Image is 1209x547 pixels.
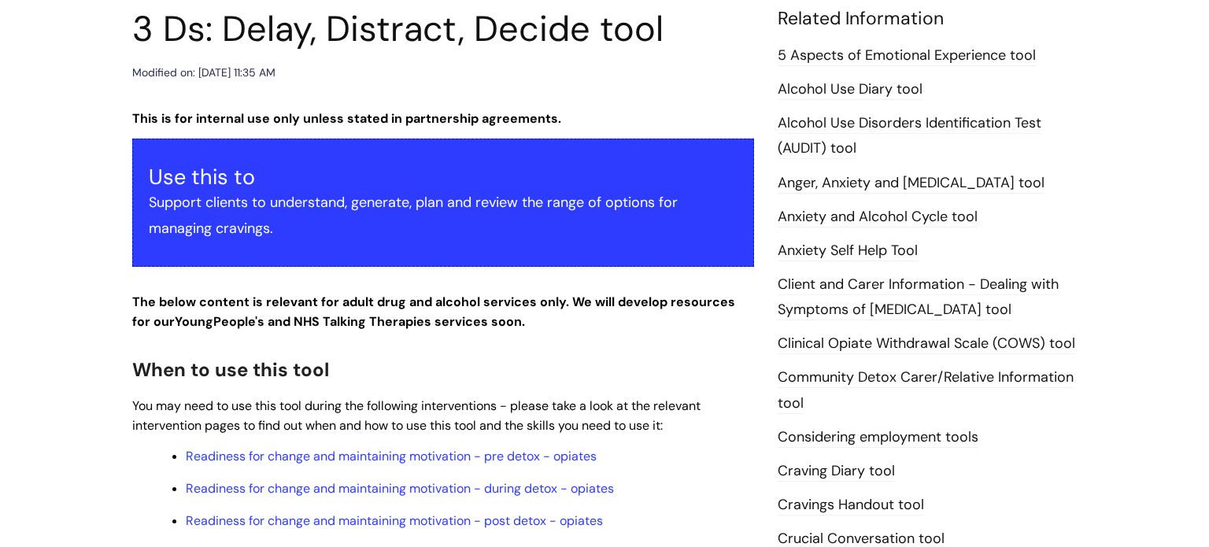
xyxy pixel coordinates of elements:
strong: The below content is relevant for adult drug and alcohol services only. We will develop resources... [132,294,735,330]
a: Clinical Opiate Withdrawal Scale (COWS) tool [778,334,1075,354]
a: 5 Aspects of Emotional Experience tool [778,46,1036,66]
h1: 3 Ds: Delay, Distract, Decide tool [132,8,754,50]
a: Anger, Anxiety and [MEDICAL_DATA] tool [778,173,1044,194]
a: Cravings Handout tool [778,495,924,516]
strong: People's [213,313,264,330]
a: Readiness for change and maintaining motivation - pre detox - opiates [186,448,597,464]
a: Client and Carer Information - Dealing with Symptoms of [MEDICAL_DATA] tool [778,275,1059,320]
a: Anxiety and Alcohol Cycle tool [778,207,978,227]
h4: Related Information [778,8,1077,30]
a: Considering employment tools [778,427,978,448]
a: Alcohol Use Disorders Identification Test (AUDIT) tool [778,113,1041,159]
a: Craving Diary tool [778,461,895,482]
span: You may need to use this tool during the following interventions - please take a look at the rele... [132,397,701,434]
a: Community Detox Carer/Relative Information tool [778,368,1074,413]
a: Readiness for change and maintaining motivation - post detox - opiates [186,512,603,529]
div: Modified on: [DATE] 11:35 AM [132,63,275,83]
h3: Use this to [149,164,738,190]
p: Support clients to understand, generate, plan and review the range of options for managing cravings. [149,190,738,241]
strong: Young [175,313,268,330]
span: When to use this tool [132,357,329,382]
a: Anxiety Self Help Tool [778,241,918,261]
a: Alcohol Use Diary tool [778,79,922,100]
a: Readiness for change and maintaining motivation - during detox - opiates [186,480,614,497]
strong: This is for internal use only unless stated in partnership agreements. [132,110,561,127]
